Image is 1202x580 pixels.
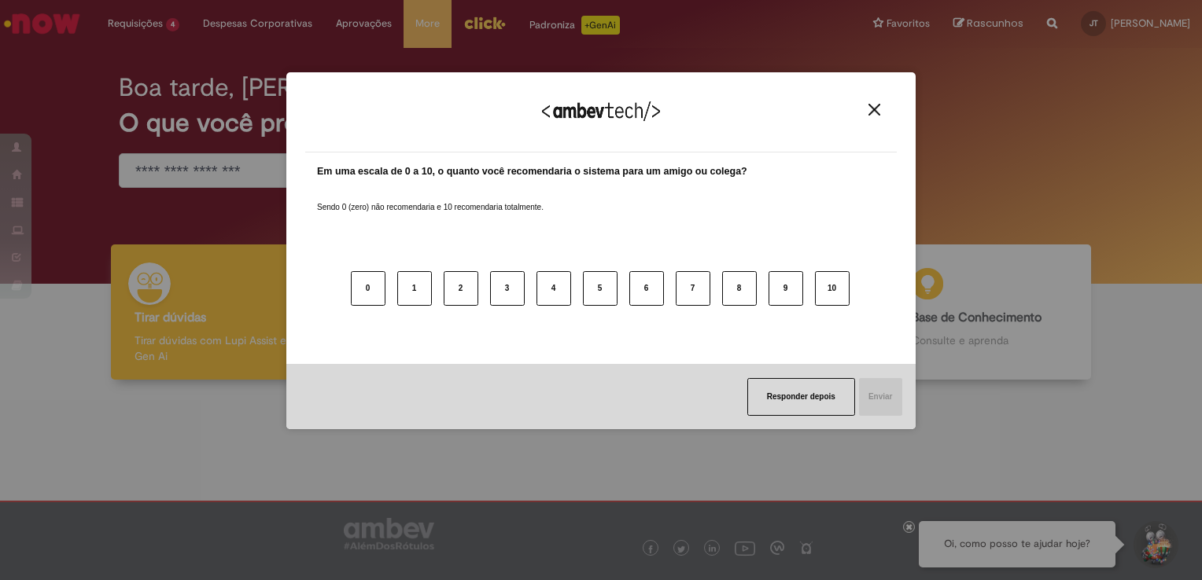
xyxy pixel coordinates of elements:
button: 4 [536,271,571,306]
button: 9 [769,271,803,306]
img: Logo Ambevtech [542,101,660,121]
label: Sendo 0 (zero) não recomendaria e 10 recomendaria totalmente. [317,183,544,213]
button: 6 [629,271,664,306]
button: 2 [444,271,478,306]
img: Close [868,104,880,116]
button: 5 [583,271,618,306]
label: Em uma escala de 0 a 10, o quanto você recomendaria o sistema para um amigo ou colega? [317,164,747,179]
button: Close [864,103,885,116]
button: 8 [722,271,757,306]
button: 3 [490,271,525,306]
button: 7 [676,271,710,306]
button: 1 [397,271,432,306]
button: 10 [815,271,850,306]
button: Responder depois [747,378,855,416]
button: 0 [351,271,385,306]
